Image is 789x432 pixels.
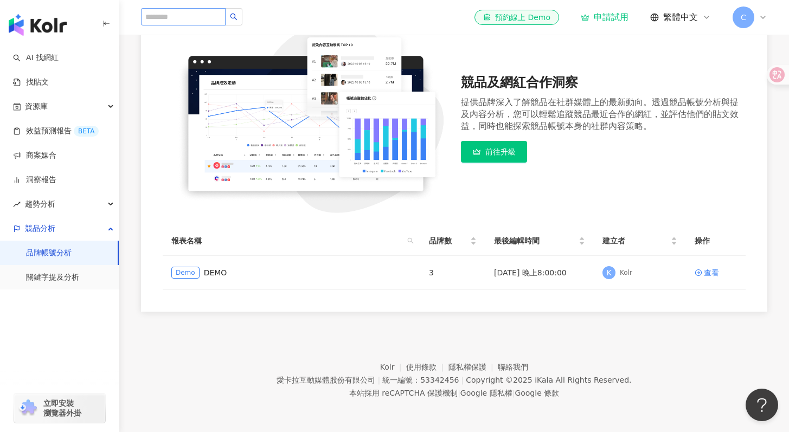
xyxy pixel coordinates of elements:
span: 最後編輯時間 [494,235,576,247]
a: Google 隱私權 [460,389,512,397]
div: Copyright © 2025 All Rights Reserved. [466,376,631,384]
iframe: Help Scout Beacon - Open [746,389,778,421]
span: 品牌數 [429,235,468,247]
span: Demo [171,267,200,279]
div: 預約線上 Demo [483,12,550,23]
span: 本站採用 reCAPTCHA 保護機制 [349,386,559,399]
a: chrome extension立即安裝 瀏覽器外掛 [14,394,105,423]
a: 使用條款 [406,363,448,371]
span: 立即安裝 瀏覽器外掛 [43,398,81,418]
a: 預約線上 Demo [474,10,559,25]
a: 關鍵字提及分析 [26,272,79,283]
span: | [461,376,464,384]
span: 繁體中文 [663,11,698,23]
div: 競品及網紅合作洞察 [461,74,746,92]
img: chrome extension [17,399,39,417]
a: 隱私權保護 [448,363,498,371]
a: 查看 [695,267,737,279]
th: 品牌數 [420,226,485,256]
td: 3 [420,256,485,290]
a: Kolr [380,363,406,371]
a: Google 條款 [515,389,559,397]
img: logo [9,14,67,36]
span: 報表名稱 [171,235,403,247]
span: 前往升級 [485,147,516,156]
a: DEMO [204,267,227,279]
div: Kolr [620,268,632,278]
th: 建立者 [594,226,686,256]
div: 查看 [704,267,719,279]
span: | [458,389,460,397]
span: 競品分析 [25,216,55,241]
span: C [741,11,746,23]
a: searchAI 找網紅 [13,53,59,63]
span: 趨勢分析 [25,192,55,216]
a: 聯絡我們 [498,363,528,371]
span: search [230,13,238,21]
span: | [512,389,515,397]
th: 最後編輯時間 [485,226,594,256]
div: 愛卡拉互動媒體股份有限公司 [277,376,375,384]
span: search [405,233,416,249]
a: 前往升級 [461,141,527,163]
span: 資源庫 [25,94,48,119]
span: 建立者 [602,235,669,247]
a: iKala [535,376,553,384]
th: 操作 [686,226,746,256]
a: 品牌帳號分析 [26,248,72,259]
a: 找貼文 [13,77,49,88]
div: 統一編號：53342456 [382,376,459,384]
span: rise [13,201,21,208]
a: 商案媒合 [13,150,56,161]
img: 競品及網紅合作洞察 [163,23,448,213]
div: 提供品牌深入了解競品在社群媒體上的最新動向。透過競品帳號分析與提及內容分析，您可以輕鬆追蹤競品最近合作的網紅，並評估他們的貼文效益，同時也能探索競品帳號本身的社群內容策略。 [461,96,746,132]
a: 洞察報告 [13,175,56,185]
span: | [377,376,380,384]
a: 效益預測報告BETA [13,126,99,137]
span: search [407,237,414,244]
span: K [606,267,611,279]
td: [DATE] 晚上8:00:00 [485,256,594,290]
a: 申請試用 [581,12,628,23]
